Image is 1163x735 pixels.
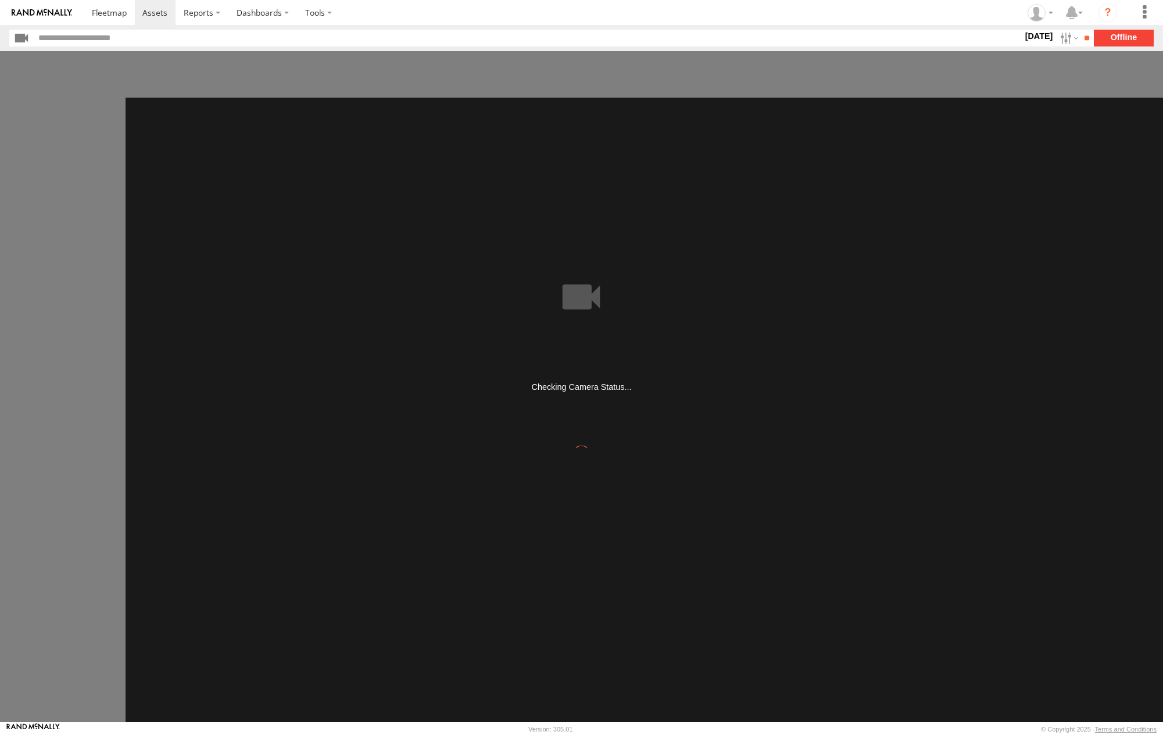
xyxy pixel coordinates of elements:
label: [DATE] [1022,30,1055,42]
label: Search Filter Options [1055,30,1080,46]
i: ? [1098,3,1117,22]
div: © Copyright 2025 - [1041,726,1157,733]
a: Terms and Conditions [1095,726,1157,733]
a: Visit our Website [6,723,60,735]
img: rand-logo.svg [12,9,72,17]
div: Darren Haun [1024,4,1057,21]
div: Version: 305.01 [528,726,572,733]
